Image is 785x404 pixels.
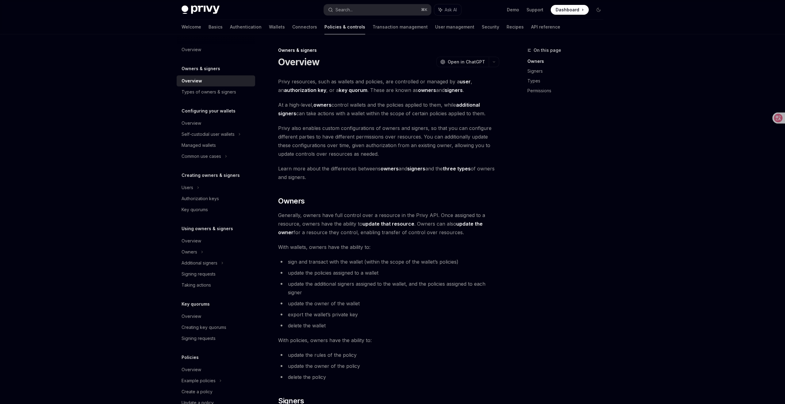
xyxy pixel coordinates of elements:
[335,6,353,13] div: Search...
[278,47,499,53] div: Owners & signers
[182,281,211,289] div: Taking actions
[534,47,561,54] span: On this page
[182,377,216,384] div: Example policies
[182,172,240,179] h5: Creating owners & signers
[182,184,193,191] div: Users
[182,248,197,256] div: Owners
[182,142,216,149] div: Managed wallets
[182,65,220,72] h5: Owners & signers
[177,311,255,322] a: Overview
[177,333,255,344] a: Signing requests
[482,20,499,34] a: Security
[278,336,499,345] span: With policies, owners have the ability to:
[177,140,255,151] a: Managed wallets
[527,76,608,86] a: Types
[177,204,255,215] a: Key quorums
[288,300,360,307] span: update the owner of the wallet
[182,259,217,267] div: Additional signers
[209,20,223,34] a: Basics
[182,225,233,232] h5: Using owners & signers
[182,354,199,361] h5: Policies
[182,46,201,53] div: Overview
[182,313,201,320] div: Overview
[278,243,499,251] span: With wallets, owners have the ability to:
[527,7,543,13] a: Support
[278,56,320,67] h1: Overview
[556,7,579,13] span: Dashboard
[594,5,603,15] button: Toggle dark mode
[177,75,255,86] a: Overview
[269,20,285,34] a: Wallets
[278,362,499,370] li: update the owner of the policy
[339,87,367,93] a: key quorum
[418,87,436,93] strong: owners
[421,7,427,12] span: ⌘ K
[373,20,428,34] a: Transaction management
[177,364,255,375] a: Overview
[460,78,471,85] a: user
[182,20,201,34] a: Welcome
[182,131,235,138] div: Self-custodial user wallets
[288,311,358,318] span: export the wallet’s private key
[182,366,201,373] div: Overview
[278,196,304,206] span: Owners
[292,20,317,34] a: Connectors
[313,102,331,108] strong: owners
[435,20,474,34] a: User management
[527,56,608,66] a: Owners
[288,281,485,295] span: update the additional signers assigned to the wallet, and the policies assigned to each signer
[434,4,461,15] button: Ask AI
[551,5,589,15] a: Dashboard
[177,235,255,246] a: Overview
[531,20,560,34] a: API reference
[177,44,255,55] a: Overview
[362,221,414,227] strong: update that resource
[288,259,458,265] span: sign and transact with the wallet (within the scope of the wallet’s policies)
[324,20,365,34] a: Policies & controls
[177,193,255,204] a: Authorization keys
[182,388,213,395] div: Create a policy
[177,269,255,280] a: Signing requests
[177,118,255,129] a: Overview
[507,20,524,34] a: Recipes
[448,59,485,65] span: Open in ChatGPT
[381,166,399,172] a: owners
[443,166,471,172] a: three types
[288,270,378,276] span: update the policies assigned to a wallet
[182,88,236,96] div: Types of owners & signers
[527,66,608,76] a: Signers
[324,4,431,15] button: Search...⌘K
[182,107,235,115] h5: Configuring your wallets
[182,153,221,160] div: Common use cases
[445,7,457,13] span: Ask AI
[436,57,489,67] button: Open in ChatGPT
[182,120,201,127] div: Overview
[177,322,255,333] a: Creating key quorums
[445,87,463,93] strong: signers
[278,351,499,359] li: update the rules of the policy
[527,86,608,96] a: Permissions
[182,6,220,14] img: dark logo
[182,206,208,213] div: Key quorums
[182,195,219,202] div: Authorization keys
[182,237,201,245] div: Overview
[407,166,425,172] strong: signers
[230,20,262,34] a: Authentication
[278,164,499,181] span: Learn more about the differences betweens and and the of owners and signers.
[284,87,326,93] a: authorization key
[182,335,216,342] div: Signing requests
[278,101,499,118] span: At a high-level, control wallets and the policies applied to them, while can take actions with a ...
[182,300,210,308] h5: Key quorums
[177,386,255,397] a: Create a policy
[182,270,216,278] div: Signing requests
[288,322,326,329] span: delete the wallet
[177,280,255,291] a: Taking actions
[507,7,519,13] a: Demo
[182,77,202,85] div: Overview
[278,124,499,158] span: Privy also enables custom configurations of owners and signers, so that you can configure differe...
